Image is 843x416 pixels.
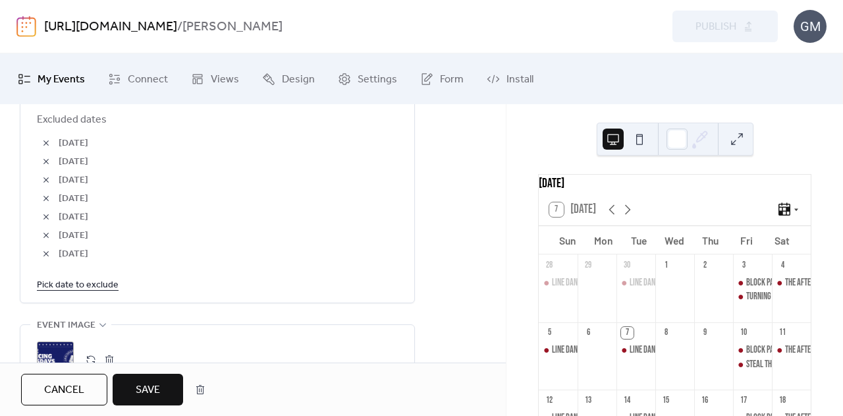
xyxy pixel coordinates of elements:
div: 16 [699,394,711,406]
div: 29 [582,259,594,271]
div: THE AFTER CLUB | Steal the Sky [772,343,811,357]
div: 12 [543,394,555,406]
span: [DATE] [59,228,398,244]
div: BLOCK PARTY BARCRAWL [733,276,772,289]
a: My Events [8,59,95,99]
span: Design [282,69,315,90]
div: 17 [738,394,749,406]
span: Pick date to exclude [37,278,119,293]
span: Event image [37,318,95,334]
div: Sat [765,226,800,254]
span: My Events [38,69,85,90]
div: 14 [621,394,633,406]
div: Steal the Sky [733,358,772,371]
div: 15 [660,394,672,406]
span: [DATE] [59,173,398,189]
div: 13 [582,394,594,406]
div: Line Dancing [616,343,655,357]
span: [DATE] [59,247,398,262]
div: 18 [776,394,788,406]
span: Save [136,382,160,398]
span: Connect [128,69,168,90]
div: GM [794,10,827,43]
div: Tue [621,226,657,254]
div: BLOCK PARTY BARCRAWL [733,343,772,357]
div: 4 [776,259,788,271]
div: Turning the Tide [733,290,772,303]
div: Line Dancing [630,276,669,289]
div: Thu [693,226,728,254]
div: 1 [660,259,672,271]
span: [DATE] [59,154,398,170]
div: ; [37,342,74,378]
span: [DATE] [59,136,398,152]
div: Line Dancing [616,276,655,289]
a: Settings [328,59,407,99]
div: Line Dancing [630,343,669,357]
a: [URL][DOMAIN_NAME] [44,15,177,40]
a: Views [181,59,249,99]
span: Install [506,69,533,90]
img: logo [16,16,36,37]
span: [DATE] [59,191,398,207]
div: BLOCK PARTY BARCRAWL [746,343,819,357]
div: Line Dancing [539,343,578,357]
button: Save [113,374,183,405]
span: Excluded dates [37,112,398,128]
div: 28 [543,259,555,271]
div: Wed [657,226,692,254]
span: Cancel [44,382,84,398]
div: [DATE] [539,175,811,194]
span: [DATE] [59,210,398,225]
a: Design [252,59,325,99]
div: 8 [660,327,672,339]
div: Turning the Tide [746,290,797,303]
div: 10 [738,327,749,339]
span: Settings [358,69,397,90]
div: 9 [699,327,711,339]
div: Line Dancing [552,276,591,289]
div: 5 [543,327,555,339]
b: [PERSON_NAME] [182,15,283,40]
div: Fri [728,226,764,254]
div: 6 [582,327,594,339]
span: Views [211,69,239,90]
div: 7 [621,327,633,339]
div: Mon [585,226,620,254]
div: 30 [621,259,633,271]
a: Form [410,59,474,99]
div: Line Dancing [539,276,578,289]
a: Install [477,59,543,99]
div: 2 [699,259,711,271]
div: Steal the Sky [746,358,788,371]
div: Sun [549,226,585,254]
a: Connect [98,59,178,99]
div: Line Dancing [552,343,591,357]
div: 3 [738,259,749,271]
div: BLOCK PARTY BARCRAWL [746,276,819,289]
button: Cancel [21,374,107,405]
div: THE AFTER CLUB | Turning the Tide [772,276,811,289]
b: / [177,15,182,40]
span: Form [440,69,464,90]
div: 11 [776,327,788,339]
